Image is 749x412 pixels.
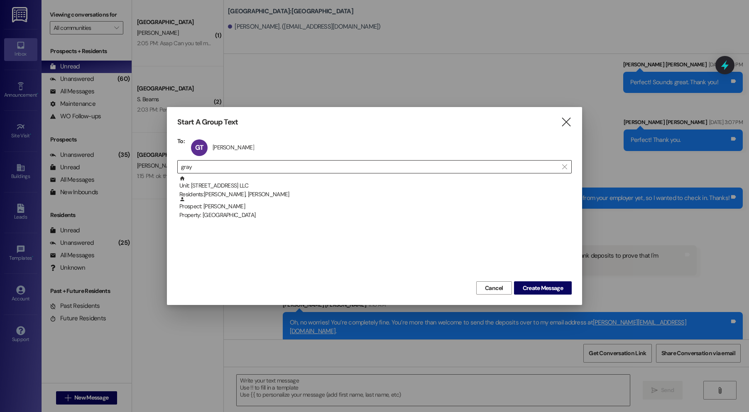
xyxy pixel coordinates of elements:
i:  [561,118,572,127]
div: Unit: [STREET_ADDRESS] LLC [179,176,572,199]
h3: Start A Group Text [177,117,238,127]
h3: To: [177,137,185,145]
div: Property: [GEOGRAPHIC_DATA] [179,211,572,219]
button: Cancel [476,281,512,295]
span: GT [195,143,203,152]
div: Unit: [STREET_ADDRESS] LLCResidents:[PERSON_NAME], [PERSON_NAME] [177,176,572,196]
span: Cancel [485,284,503,293]
div: Residents: [PERSON_NAME], [PERSON_NAME] [179,190,572,199]
div: Prospect: [PERSON_NAME]Property: [GEOGRAPHIC_DATA] [177,196,572,217]
div: [PERSON_NAME] [213,144,254,151]
button: Create Message [514,281,572,295]
input: Search for any contact or apartment [181,161,558,173]
span: Create Message [523,284,563,293]
button: Clear text [558,161,571,173]
div: Prospect: [PERSON_NAME] [179,196,572,220]
i:  [562,163,567,170]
